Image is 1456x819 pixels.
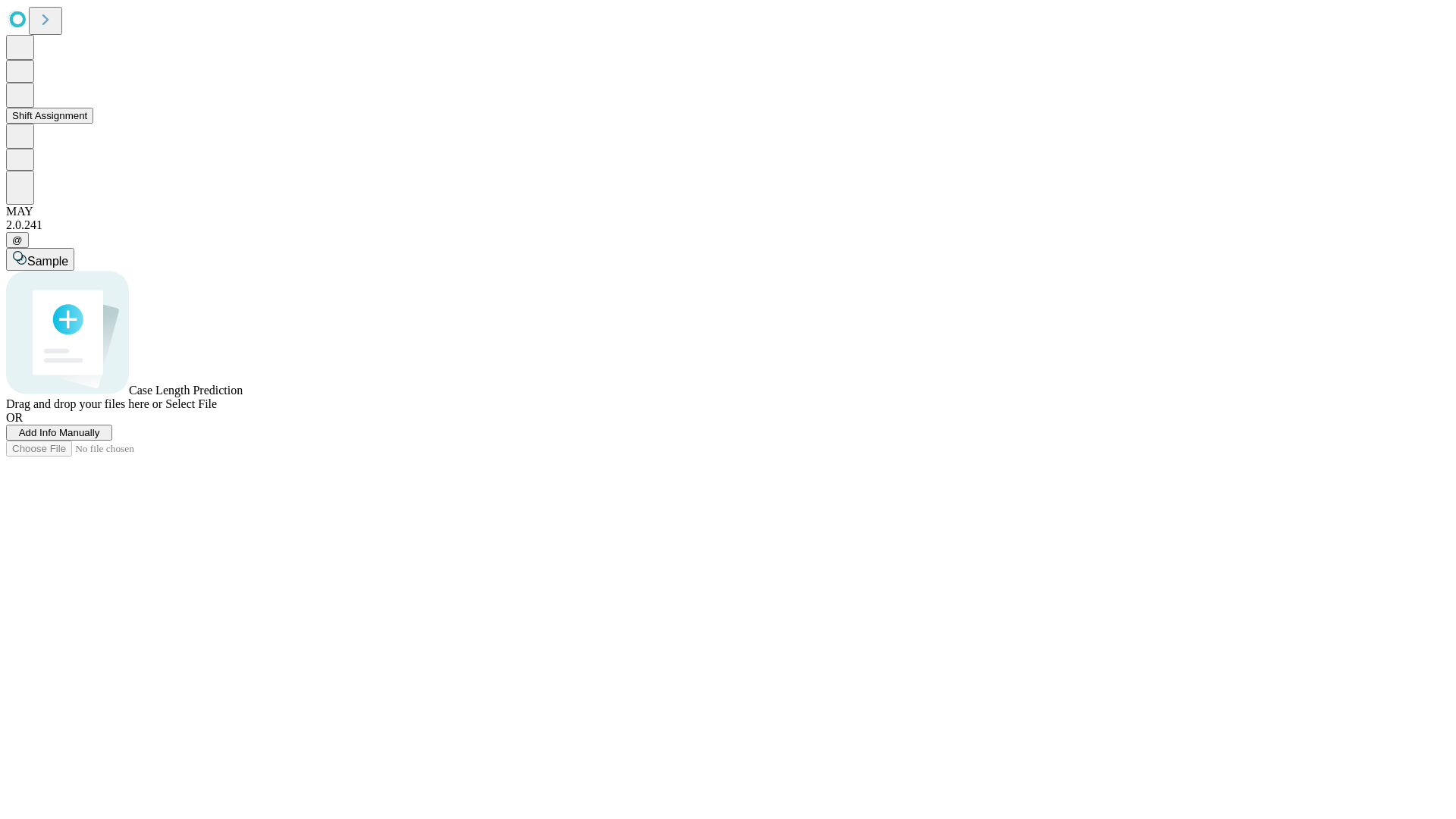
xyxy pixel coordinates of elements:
[6,397,162,410] span: Drag and drop your files here or
[6,232,29,248] button: @
[6,108,93,124] button: Shift Assignment
[165,397,217,410] span: Select File
[6,205,1450,218] div: MAY
[12,234,23,246] span: @
[6,411,23,424] span: OR
[6,425,112,441] button: Add Info Manually
[6,248,74,271] button: Sample
[19,427,100,438] span: Add Info Manually
[129,384,243,397] span: Case Length Prediction
[27,255,68,268] span: Sample
[6,218,1450,232] div: 2.0.241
